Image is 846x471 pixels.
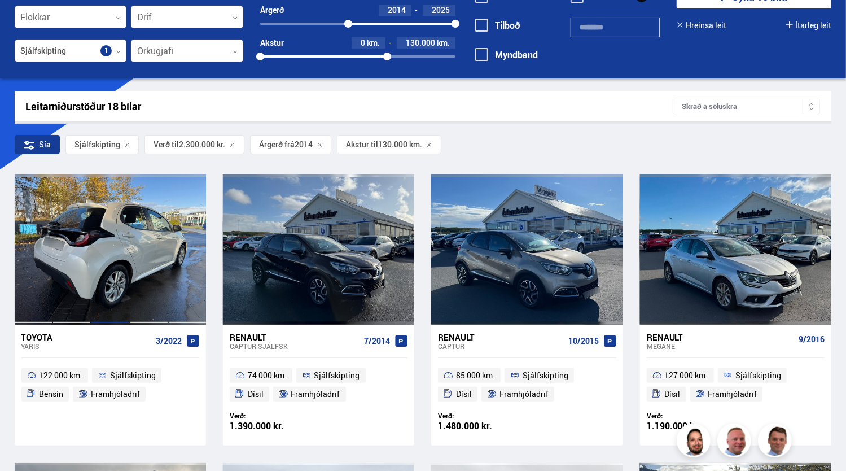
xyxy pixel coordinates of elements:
span: Dísil [665,387,681,401]
span: Framhjóladrif [708,387,757,401]
span: 130.000 [406,37,435,48]
div: Skráð á söluskrá [673,99,820,114]
button: Ítarleg leit [786,21,831,30]
span: 127 000 km. [665,369,708,382]
div: Verð: [230,412,319,420]
div: 1.480.000 kr. [438,421,527,431]
button: Opna LiveChat spjallviðmót [9,5,43,38]
span: 7/2014 [364,337,390,346]
span: Dísil [248,387,264,401]
a: Toyota Yaris 3/2022 122 000 km. Sjálfskipting Bensín Framhjóladrif [15,325,206,446]
span: 10/2015 [568,337,599,346]
img: FbJEzSuNWCJXmdc-.webp [760,425,794,459]
span: Dísil [456,387,472,401]
div: Verð: [647,412,736,420]
span: Sjálfskipting [314,369,360,382]
div: Leitarniðurstöður 18 bílar [26,101,673,112]
img: siFngHWaQ9KaOqBr.png [719,425,753,459]
label: Tilboð [475,20,520,30]
span: 85 000 km. [456,369,495,382]
span: Sjálfskipting [110,369,156,382]
span: 130.000 km. [378,140,422,149]
span: Sjálfskipting [74,140,120,149]
span: 122 000 km. [39,369,82,382]
a: Renault Captur 10/2015 85 000 km. Sjálfskipting Dísil Framhjóladrif Verð: 1.480.000 kr. [431,325,623,446]
span: 74 000 km. [248,369,287,382]
span: 3/2022 [156,337,182,346]
span: 2025 [432,5,450,15]
button: Hreinsa leit [677,21,726,30]
div: Renault [647,332,794,342]
div: Yaris [21,342,151,350]
a: Renault Megane 9/2016 127 000 km. Sjálfskipting Dísil Framhjóladrif Verð: 1.190.000 kr. [640,325,831,446]
label: Myndband [475,50,538,60]
div: Sía [15,135,60,154]
div: Renault [438,332,563,342]
span: Framhjóladrif [499,387,549,401]
span: Framhjóladrif [291,387,340,401]
div: Megane [647,342,794,350]
span: Verð til [154,140,179,149]
div: Captur SJÁLFSK [230,342,360,350]
span: km. [437,38,450,47]
span: Framhjóladrif [91,387,140,401]
div: Árgerð [260,6,284,15]
span: Árgerð frá [259,140,295,149]
div: Toyota [21,332,151,342]
span: 2.300.000 kr. [179,140,225,149]
div: Akstur [260,38,284,47]
span: Sjálfskipting [735,369,781,382]
span: 9/2016 [799,335,825,344]
span: Akstur til [346,140,378,149]
div: Captur [438,342,563,350]
img: nhp88E3Fdnt1Opn2.png [678,425,712,459]
span: 0 [361,37,365,48]
span: km. [367,38,380,47]
div: Verð: [438,412,527,420]
a: Renault Captur SJÁLFSK 7/2014 74 000 km. Sjálfskipting Dísil Framhjóladrif Verð: 1.390.000 kr. [223,325,414,446]
span: Sjálfskipting [523,369,568,382]
span: Bensín [39,387,63,401]
div: Renault [230,332,360,342]
span: 2014 [295,140,313,149]
div: 1.190.000 kr. [647,421,736,431]
div: 1.390.000 kr. [230,421,319,431]
span: 2014 [388,5,406,15]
